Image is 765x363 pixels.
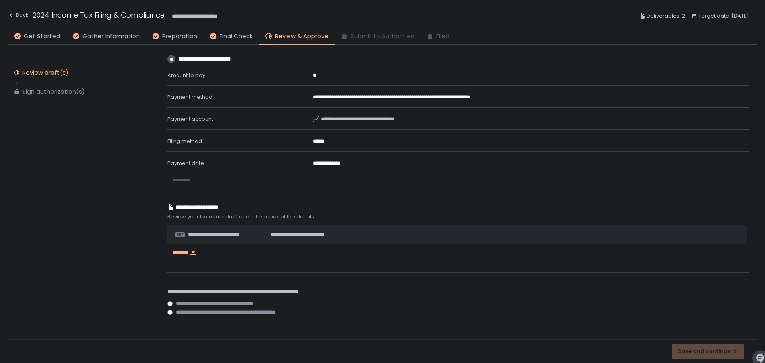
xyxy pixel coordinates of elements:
button: Back [8,10,29,23]
span: Gather Information [82,32,140,41]
span: Review your tax return draft and take a look at the details [167,213,749,220]
span: Amount to pay [167,71,205,79]
span: Payment date [167,159,204,167]
span: Deliverables: 2 [647,11,685,21]
span: Filed [436,32,449,41]
span: Filing method [167,137,202,145]
span: Review & Approve [275,32,328,41]
span: Preparation [162,32,197,41]
div: Sign authorization(s) [22,88,85,96]
span: Payment method [167,93,212,101]
div: Review draft(s) [22,69,69,77]
span: Get Started [24,32,60,41]
span: Final Check [220,32,253,41]
h1: 2024 Income Tax Filing & Compliance [33,10,165,20]
span: Target date: [DATE] [698,11,749,21]
span: Submit to Authorities [351,32,414,41]
div: Back [8,10,29,20]
span: Payment account [167,115,213,123]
